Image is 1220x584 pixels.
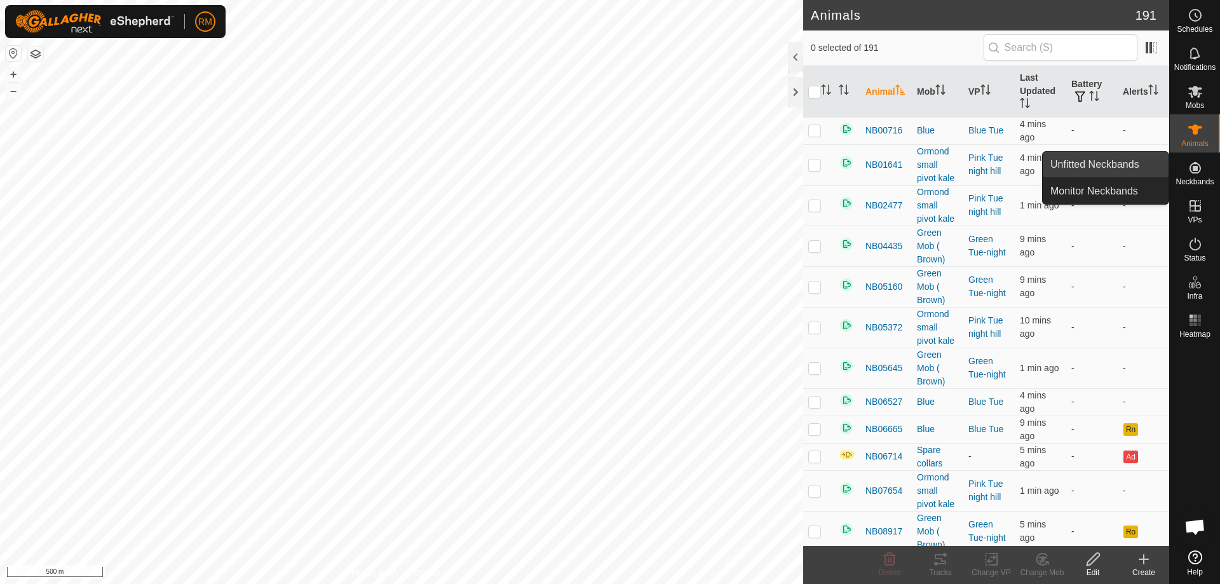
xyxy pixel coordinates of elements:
div: Ormond small pivot kale [917,145,958,185]
button: + [6,67,21,82]
td: - [1118,185,1169,226]
th: Alerts [1118,66,1169,118]
img: returning on [839,155,854,170]
p-sorticon: Activate to sort [821,86,831,97]
a: Help [1170,545,1220,581]
div: Green Mob ( Brown) [917,348,958,388]
span: Status [1184,254,1205,262]
img: returning on [839,236,854,252]
span: Neckbands [1176,178,1214,186]
div: Blue [917,423,958,436]
a: Blue Tue [968,397,1003,407]
img: returning on [839,358,854,374]
img: In Progress [839,449,855,460]
td: - [1066,117,1118,144]
div: Green Mob ( Brown) [917,226,958,266]
span: Infra [1187,292,1202,300]
td: - [1118,388,1169,416]
div: Tracks [915,567,966,578]
a: Contact Us [414,567,452,579]
span: 23 Sept 2025, 7:18 pm [1020,445,1046,468]
span: Schedules [1177,25,1212,33]
span: NB01641 [865,158,902,172]
th: Last Updated [1015,66,1066,118]
a: Privacy Policy [351,567,399,579]
div: Edit [1067,567,1118,578]
p-sorticon: Activate to sort [1148,86,1158,97]
img: returning on [839,318,854,333]
div: Green Mob ( Brown) [917,512,958,552]
span: Unfitted Neckbands [1050,157,1139,172]
td: - [1118,144,1169,185]
a: Monitor Neckbands [1043,179,1169,204]
span: Heatmap [1179,330,1210,338]
td: - [1066,185,1118,226]
a: Green Tue-night [968,519,1006,543]
div: Ormond small pivot kale [917,308,958,348]
span: NB05372 [865,321,902,334]
span: NB07654 [865,484,902,498]
a: Pink Tue night hill [968,193,1003,217]
span: Monitor Neckbands [1050,184,1138,199]
button: Ad [1123,451,1137,463]
p-sorticon: Activate to sort [839,86,849,97]
span: Delete [879,568,901,577]
span: Notifications [1174,64,1216,71]
div: Spare collars [917,444,958,470]
span: 23 Sept 2025, 7:23 pm [1020,200,1059,210]
p-sorticon: Activate to sort [1020,100,1030,110]
th: VP [963,66,1015,118]
td: - [1066,226,1118,266]
button: – [6,83,21,98]
span: 23 Sept 2025, 7:19 pm [1020,119,1046,142]
p-sorticon: Activate to sort [980,86,991,97]
td: - [1066,470,1118,511]
span: 23 Sept 2025, 7:14 pm [1020,275,1046,298]
a: Blue Tue [968,125,1003,135]
span: NB04435 [865,240,902,253]
a: Blue Tue [968,424,1003,434]
img: returning on [839,481,854,496]
p-sorticon: Activate to sort [935,86,945,97]
div: Open chat [1176,508,1214,546]
span: 23 Sept 2025, 7:19 pm [1020,390,1046,414]
a: Pink Tue night hill [968,315,1003,339]
img: returning on [839,196,854,211]
td: - [1118,226,1169,266]
span: Mobs [1186,102,1204,109]
div: Blue [917,395,958,409]
span: NB00716 [865,124,902,137]
td: - [1066,144,1118,185]
img: returning on [839,121,854,137]
div: Green Mob ( Brown) [917,267,958,307]
img: returning on [839,522,854,537]
img: returning on [839,393,854,408]
td: - [1118,470,1169,511]
a: Unfitted Neckbands [1043,152,1169,177]
span: 23 Sept 2025, 7:19 pm [1020,153,1046,176]
p-sorticon: Activate to sort [1089,93,1099,103]
div: Change Mob [1017,567,1067,578]
span: 23 Sept 2025, 7:22 pm [1020,486,1059,496]
div: Change VP [966,567,1017,578]
input: Search (S) [984,34,1137,61]
span: 23 Sept 2025, 7:14 pm [1020,418,1046,441]
img: returning on [839,277,854,292]
span: Animals [1181,140,1209,147]
td: - [1066,348,1118,388]
button: Rn [1123,423,1137,436]
a: Pink Tue night hill [968,153,1003,176]
button: Reset Map [6,46,21,61]
td: - [1118,348,1169,388]
span: Help [1187,568,1203,576]
button: Ro [1123,526,1137,538]
a: Green Tue-night [968,275,1006,298]
span: NB05645 [865,362,902,375]
td: - [1066,388,1118,416]
img: Gallagher Logo [15,10,174,33]
h2: Animals [811,8,1135,23]
td: - [1066,416,1118,443]
div: Ormond small pivot kale [917,186,958,226]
